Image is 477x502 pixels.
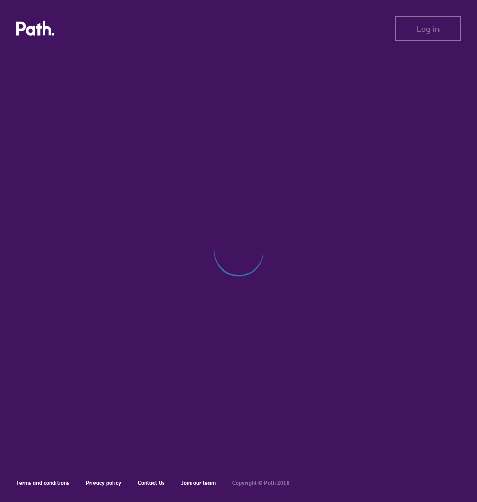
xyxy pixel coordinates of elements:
h6: Copyright © Path 2018 [232,480,290,486]
a: Terms and conditions [16,479,69,486]
span: Log in [416,24,440,33]
a: Contact Us [138,479,165,486]
a: Join our team [181,479,216,486]
a: Privacy policy [86,479,121,486]
button: Log in [395,16,461,41]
